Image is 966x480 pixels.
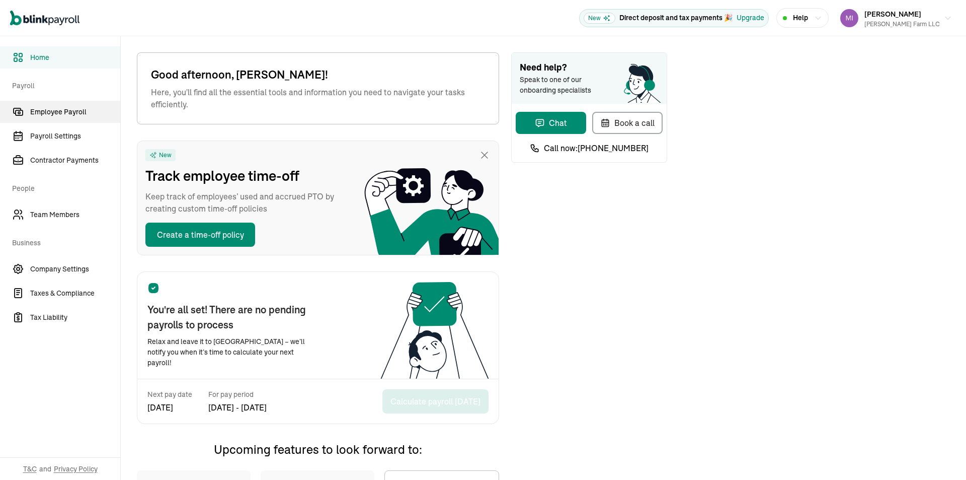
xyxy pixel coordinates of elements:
span: Business [12,228,114,256]
span: Keep track of employees’ used and accrued PTO by creating custom time-off policies [145,190,347,215]
span: Home [30,52,120,63]
span: New [159,151,172,159]
button: Upgrade [737,13,764,23]
span: You're all set! There are no pending payrolls to process [147,302,318,332]
div: Book a call [600,117,655,129]
span: Call now: [PHONE_NUMBER] [544,142,649,154]
button: Chat [516,112,586,134]
span: T&C [23,464,37,474]
span: Upcoming features to look forward to: [214,442,422,457]
div: Chat [535,117,567,129]
span: Here, you'll find all the essential tools and information you need to navigate your tasks efficie... [151,86,485,110]
span: Company Settings [30,264,120,275]
span: New [584,13,615,24]
span: For pay period [208,389,267,399]
button: Create a time-off policy [145,223,255,247]
span: [PERSON_NAME] [864,10,921,19]
span: Employee Payroll [30,107,120,117]
span: [DATE] [147,401,192,414]
span: Contractor Payments [30,155,120,166]
div: [PERSON_NAME] Farm LLC [864,20,940,29]
nav: Global [10,4,79,33]
span: Next pay date [147,389,192,399]
span: People [12,173,114,201]
span: Need help? [520,61,659,75]
span: Track employee time-off [145,165,347,186]
span: Good afternoon, [PERSON_NAME]! [151,66,485,83]
button: [PERSON_NAME][PERSON_NAME] Farm LLC [836,6,956,31]
span: Tax Liability [30,312,120,323]
span: Payroll [12,71,114,99]
button: Help [776,8,829,28]
span: Taxes & Compliance [30,288,120,299]
span: Relax and leave it to [GEOGRAPHIC_DATA] – we’ll notify you when it’s time to calculate your next ... [147,336,318,368]
span: Team Members [30,210,120,220]
p: Direct deposit and tax payments 🎉 [619,13,733,23]
span: [DATE] - [DATE] [208,401,267,414]
span: Payroll Settings [30,131,120,142]
span: Help [793,13,808,23]
button: Calculate payroll [DATE] [382,389,489,414]
span: Privacy Policy [54,464,98,474]
iframe: Chat Widget [798,371,966,480]
span: Speak to one of our onboarding specialists [520,75,605,96]
button: Book a call [592,112,663,134]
